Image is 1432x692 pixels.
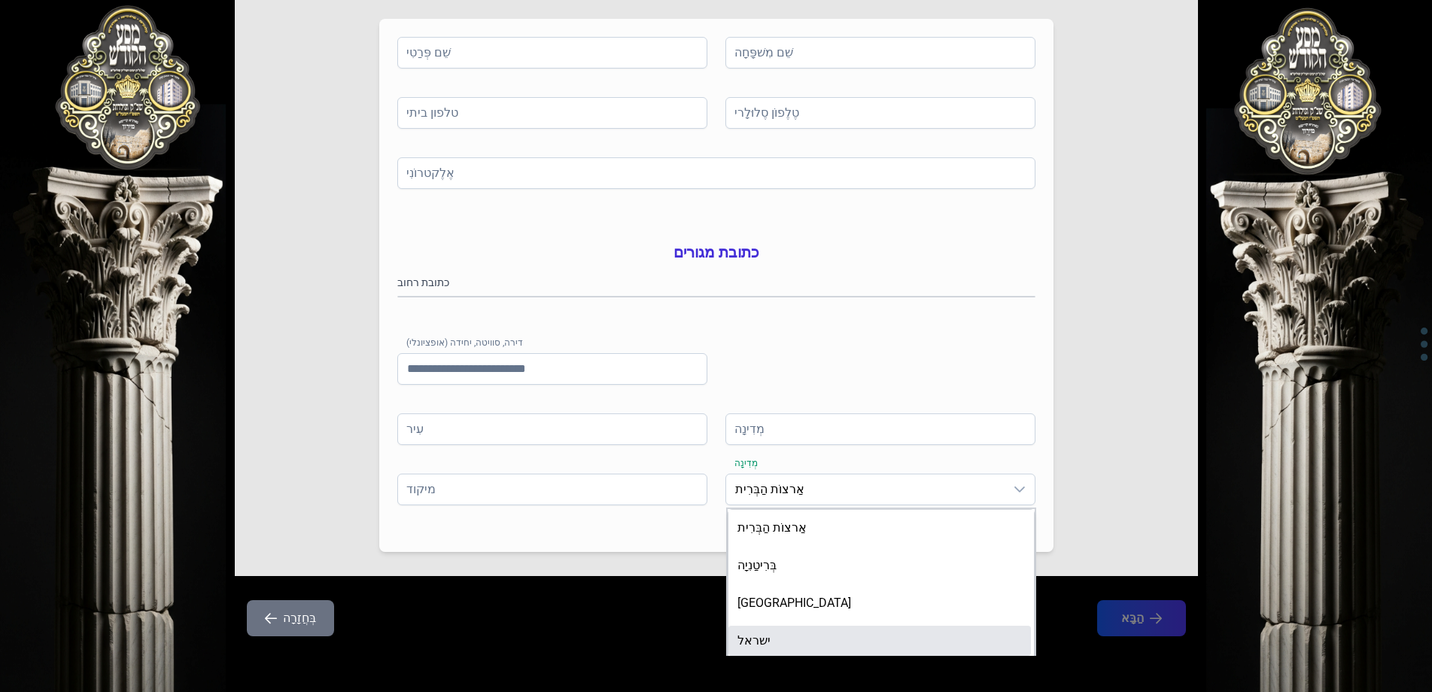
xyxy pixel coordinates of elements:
[728,513,1031,543] li: אַרצוֹת הַבְּרִית
[728,550,1031,581] li: בְּרִיטַנִיָה
[1121,611,1144,625] font: הַבָּא
[728,626,1031,656] li: ישראל
[737,520,807,535] font: אַרצוֹת הַבְּרִית
[726,474,1005,505] span: ישראל
[283,611,316,625] font: בְּחֲזָרָה
[673,243,759,261] font: כתובת מגורים
[735,482,804,496] font: אַרצוֹת הַבְּרִית
[1005,474,1035,505] div: טריגר נפתח
[247,600,334,636] button: בְּחֲזָרָה
[737,558,777,572] font: בְּרִיטַנִיָה
[1097,600,1186,636] button: הַבָּא
[737,633,771,648] font: ישראל
[397,276,449,288] font: כתובת רחוב
[737,596,851,610] font: [GEOGRAPHIC_DATA]
[728,588,1031,618] li: קנדה
[728,510,1034,665] ul: רשימת אפשרויות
